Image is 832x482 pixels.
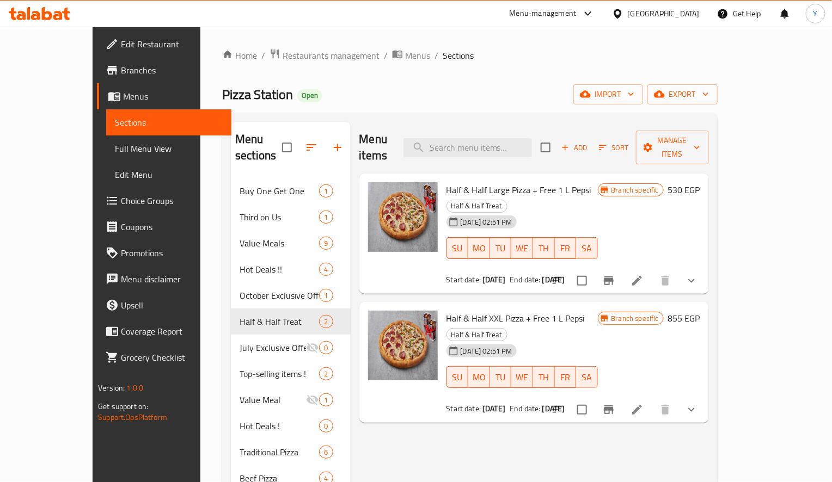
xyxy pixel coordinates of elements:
span: Get support on: [98,399,148,413]
span: Start date: [446,273,481,287]
button: TU [490,366,512,388]
li: / [435,49,438,62]
button: WE [511,366,533,388]
span: Hot Deals !! [240,263,319,276]
span: Hot Deals ! [240,419,319,432]
span: Add [560,141,589,154]
span: 0 [320,421,332,431]
span: End date: [510,273,540,287]
button: FR [555,237,577,259]
span: Half & Half Large Pizza + Free 1 L Pepsi [446,182,591,198]
button: TU [490,237,512,259]
span: [DATE] 02:51 PM [456,346,517,356]
span: Branch specific [607,185,663,195]
div: Third on Us1 [231,204,350,230]
a: Edit menu item [631,274,644,287]
span: 1.0.0 [127,381,144,395]
span: Version: [98,381,125,395]
h6: 530 EGP [668,182,700,197]
button: sort-choices [545,268,571,294]
button: show more [678,268,705,294]
span: Value Meals [240,237,319,250]
button: sort-choices [545,397,571,423]
button: show more [678,397,705,423]
span: 9 [320,238,332,249]
button: Sort [596,139,632,156]
b: [DATE] [482,401,505,416]
div: Traditional Pizza6 [231,439,350,465]
b: [DATE] [542,401,565,416]
a: Edit Restaurant [97,31,231,57]
svg: Inactive section [306,341,319,354]
span: WE [516,369,529,385]
h6: 855 EGP [668,311,700,326]
svg: Inactive section [306,393,319,406]
a: Branches [97,57,231,83]
span: 1 [320,291,332,301]
a: Coupons [97,214,231,240]
span: Coupons [121,220,223,233]
button: delete [652,397,678,423]
div: Half & Half Treat2 [231,308,350,335]
button: MO [468,237,490,259]
span: 2 [320,317,332,327]
span: Select all sections [276,136,298,159]
a: Restaurants management [270,48,380,63]
div: Menu-management [510,7,577,20]
span: Full Menu View [115,142,223,155]
b: [DATE] [542,273,565,287]
span: 1 [320,186,332,196]
span: TU [494,369,507,385]
div: items [319,446,333,459]
div: items [319,263,333,276]
span: Half & Half Treat [447,329,507,341]
div: [GEOGRAPHIC_DATA] [628,8,700,20]
div: Value Meal1 [231,387,350,413]
span: Coverage Report [121,325,223,338]
img: Half & Half Large Pizza + Free 1 L Pepsi [368,182,438,252]
span: MO [473,369,486,385]
span: SA [580,369,594,385]
span: SA [580,240,594,256]
span: Sections [443,49,474,62]
div: items [319,315,333,328]
span: SU [451,240,464,256]
button: Add [557,139,592,156]
button: Manage items [636,131,709,164]
span: Half & Half Treat [240,315,319,328]
span: WE [516,240,529,256]
span: July Exclusive Offers [240,341,306,354]
span: Open [297,91,322,100]
div: Open [297,89,322,102]
span: Upsell [121,299,223,312]
span: Half & Half Treat [447,200,507,212]
button: Add section [325,134,351,160]
a: Edit menu item [631,403,644,416]
span: 1 [320,395,332,405]
span: Edit Restaurant [121,38,223,51]
span: MO [473,240,486,256]
span: 2 [320,369,332,379]
a: Choice Groups [97,188,231,214]
span: [DATE] 02:51 PM [456,217,517,227]
span: Menus [405,49,430,62]
button: FR [555,366,577,388]
span: Select section [534,136,557,159]
button: SU [446,366,468,388]
div: Half & Half Treat [446,328,507,341]
span: October Exclusive Offers [240,289,319,302]
div: items [319,289,333,302]
span: Edit Menu [115,168,223,181]
div: Hot Deals !0 [231,413,350,439]
span: import [582,88,634,101]
svg: Show Choices [685,274,698,287]
button: SA [576,366,598,388]
h2: Menu sections [235,131,282,164]
input: search [403,138,532,157]
a: Menus [97,83,231,109]
div: Top-selling items !2 [231,361,350,387]
span: Sections [115,116,223,129]
span: Promotions [121,246,223,259]
div: items [319,367,333,380]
